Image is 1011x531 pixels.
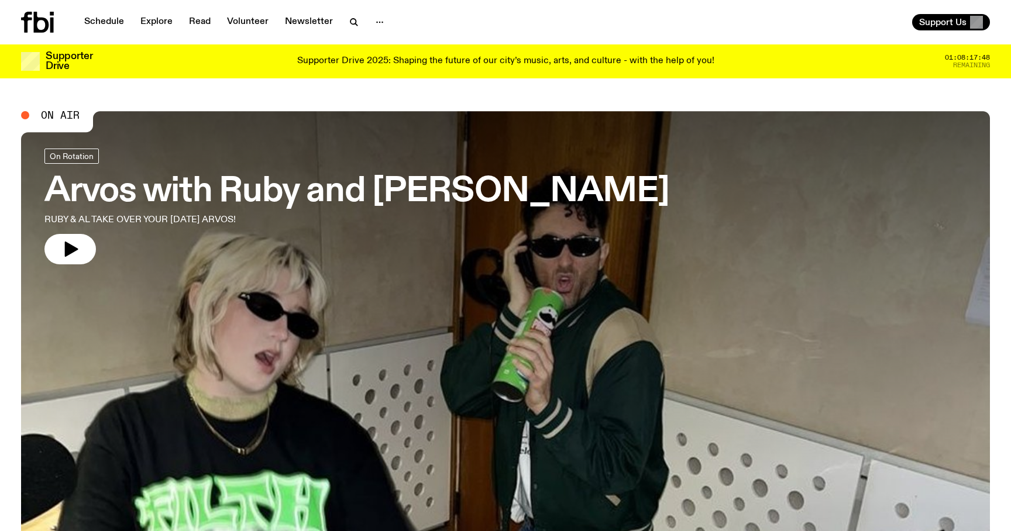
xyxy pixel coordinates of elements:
a: Read [182,14,218,30]
span: On Air [41,110,80,120]
span: Support Us [919,17,967,27]
span: 01:08:17:48 [945,54,990,61]
p: RUBY & AL TAKE OVER YOUR [DATE] ARVOS! [44,213,344,227]
span: On Rotation [50,151,94,160]
a: Volunteer [220,14,276,30]
a: Schedule [77,14,131,30]
h3: Supporter Drive [46,51,92,71]
button: Support Us [912,14,990,30]
a: Explore [133,14,180,30]
a: Arvos with Ruby and [PERSON_NAME]RUBY & AL TAKE OVER YOUR [DATE] ARVOS! [44,149,669,264]
p: Supporter Drive 2025: Shaping the future of our city’s music, arts, and culture - with the help o... [297,56,714,67]
span: Remaining [953,62,990,68]
h3: Arvos with Ruby and [PERSON_NAME] [44,175,669,208]
a: On Rotation [44,149,99,164]
a: Newsletter [278,14,340,30]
